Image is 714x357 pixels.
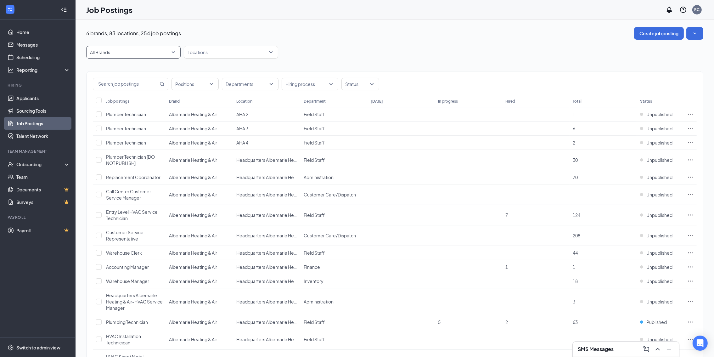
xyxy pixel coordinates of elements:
[106,319,148,325] span: Plumbing Technician
[687,264,694,270] svg: Ellipses
[166,107,233,122] td: Albemarle Heating & Air
[90,49,110,55] p: All Brands
[106,126,146,131] span: Plumber Technician
[502,95,570,107] th: Hired
[16,183,70,196] a: DocumentsCrown
[301,150,368,170] td: Field Staff
[304,299,334,304] span: Administration
[166,136,233,150] td: Albemarle Heating & Air
[637,95,684,107] th: Status
[646,278,672,284] span: Unpublished
[236,111,248,117] span: AHA 2
[169,319,217,325] span: Albemarle Heating & Air
[169,250,217,256] span: Albemarle Heating & Air
[694,7,700,12] div: RC
[573,157,578,163] span: 30
[646,191,672,198] span: Unpublished
[301,288,368,315] td: Administration
[233,150,301,170] td: Headquarters Albemarle Heating & Air
[687,232,694,239] svg: Ellipses
[169,157,217,163] span: Albemarle Heating & Air
[687,174,694,180] svg: Ellipses
[304,192,356,197] span: Customer Care/Dispatch
[573,233,580,238] span: 208
[301,107,368,122] td: Field Staff
[505,264,508,270] span: 1
[304,140,325,145] span: Field Staff
[664,344,674,354] button: Minimize
[169,264,217,270] span: Albemarle Heating & Air
[236,319,314,325] span: Headquarters Albemarle Heating & Air
[236,126,248,131] span: AHA 3
[687,336,694,343] svg: Ellipses
[233,274,301,288] td: Headquarters Albemarle Heating & Air
[679,6,687,14] svg: QuestionInfo
[233,225,301,246] td: Headquarters Albemarle Heating & Air
[236,250,314,256] span: Headquarters Albemarle Heating & Air
[166,288,233,315] td: Albemarle Heating & Air
[106,111,146,117] span: Plumber Technician
[61,7,67,13] svg: Collapse
[304,157,325,163] span: Field Staff
[8,149,69,154] div: Team Management
[233,136,301,150] td: AHA 4
[86,30,181,37] p: 6 brands, 83 locations, 254 job postings
[236,299,314,304] span: Headquarters Albemarle Heating & Air
[573,319,578,325] span: 63
[160,82,165,87] svg: MagnifyingGlass
[578,346,614,353] h3: SMS Messages
[233,246,301,260] td: Headquarters Albemarle Heating & Air
[304,99,326,104] div: Department
[301,122,368,136] td: Field Staff
[166,184,233,205] td: Albemarle Heating & Air
[169,140,217,145] span: Albemarle Heating & Air
[304,319,325,325] span: Field Staff
[106,264,149,270] span: Accounting Manager
[16,224,70,237] a: PayrollCrown
[166,274,233,288] td: Albemarle Heating & Air
[233,315,301,329] td: Headquarters Albemarle Heating & Air
[573,278,578,284] span: 18
[8,82,69,88] div: Hiring
[166,260,233,274] td: Albemarle Heating & Air
[169,99,180,104] div: Brand
[304,233,356,238] span: Customer Care/Dispatch
[169,212,217,218] span: Albemarle Heating & Air
[233,184,301,205] td: Headquarters Albemarle Heating & Air
[16,51,70,64] a: Scheduling
[301,329,368,350] td: Field Staff
[236,157,314,163] span: Headquarters Albemarle Heating & Air
[573,212,580,218] span: 124
[646,232,672,239] span: Unpublished
[233,260,301,274] td: Headquarters Albemarle Heating & Air
[301,205,368,225] td: Field Staff
[233,205,301,225] td: Headquarters Albemarle Heating & Air
[646,157,672,163] span: Unpublished
[643,345,650,353] svg: ComposeMessage
[236,278,314,284] span: Headquarters Albemarle Heating & Air
[687,111,694,117] svg: Ellipses
[16,130,70,142] a: Talent Network
[435,95,502,107] th: In progress
[686,27,703,40] button: SmallChevronDown
[687,319,694,325] svg: Ellipses
[646,125,672,132] span: Unpublished
[8,344,14,351] svg: Settings
[166,170,233,184] td: Albemarle Heating & Air
[166,122,233,136] td: Albemarle Heating & Air
[687,125,694,132] svg: Ellipses
[106,174,160,180] span: Replacement Coordinator
[169,278,217,284] span: Albemarle Heating & Air
[301,170,368,184] td: Administration
[16,344,60,351] div: Switch to admin view
[666,6,673,14] svg: Notifications
[166,225,233,246] td: Albemarle Heating & Air
[233,122,301,136] td: AHA 3
[693,336,708,351] div: Open Intercom Messenger
[304,174,334,180] span: Administration
[653,344,663,354] button: ChevronUp
[169,233,217,238] span: Albemarle Heating & Air
[665,345,673,353] svg: Minimize
[692,30,698,37] svg: SmallChevronDown
[16,171,70,183] a: Team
